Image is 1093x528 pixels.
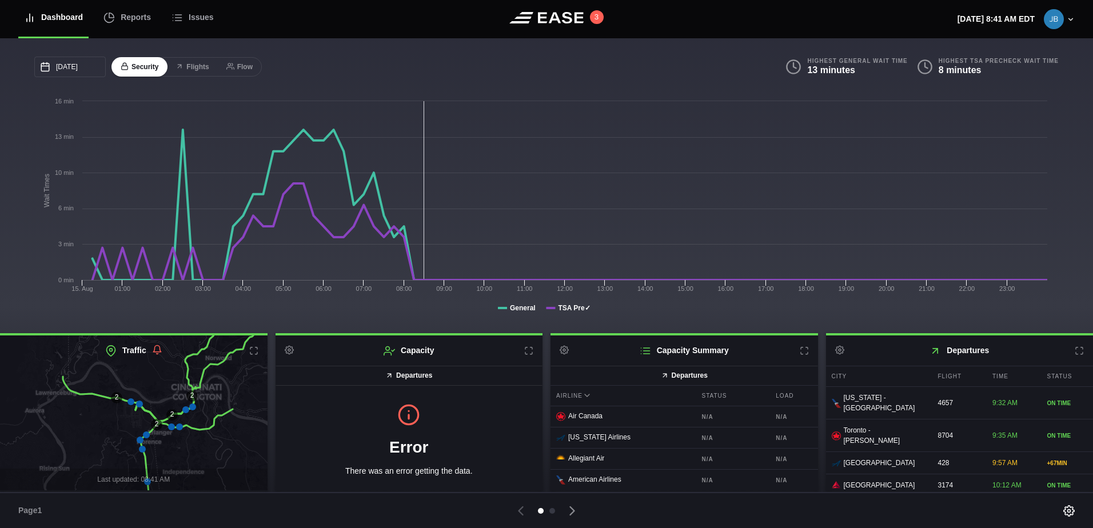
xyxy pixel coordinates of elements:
div: 3174 [932,474,984,496]
tspan: 16 min [55,98,74,105]
span: Air Canada [568,412,603,420]
b: Highest TSA PreCheck Wait Time [939,57,1059,65]
span: [US_STATE] Airlines [568,433,631,441]
div: ON TIME [1047,481,1088,490]
b: N/A [776,413,812,421]
text: 02:00 [155,285,171,292]
input: mm/dd/yyyy [34,57,106,77]
div: + 67 MIN [1047,459,1088,467]
span: American Airlines [568,475,621,483]
text: 15:00 [677,285,693,292]
div: City [826,366,930,386]
div: Flight [932,366,984,386]
div: Time [987,366,1039,386]
text: 13:00 [597,285,613,292]
div: Airline [551,386,693,406]
b: N/A [776,434,812,442]
span: [GEOGRAPHIC_DATA] [844,458,915,468]
text: 08:00 [396,285,412,292]
text: 18:00 [798,285,814,292]
h2: Capacity [276,335,543,366]
button: Departures [276,366,543,386]
tspan: Wait Times [43,174,51,207]
div: Load [770,386,817,406]
div: ON TIME [1047,431,1088,440]
tspan: TSA Pre✓ [558,304,590,312]
h2: Capacity Summary [551,335,818,366]
div: 2 [186,390,198,402]
span: Toronto - [PERSON_NAME] [844,425,924,446]
p: There was an error getting the data. [294,465,525,477]
tspan: General [510,304,536,312]
tspan: 10 min [55,169,74,176]
text: 06:00 [316,285,332,292]
button: Flow [217,57,262,77]
span: 9:35 AM [992,431,1018,439]
span: 9:57 AM [992,459,1018,467]
button: Departures [551,366,818,386]
text: 17:00 [758,285,774,292]
tspan: 0 min [58,277,74,283]
text: 03:00 [195,285,211,292]
tspan: 13 min [55,133,74,140]
text: 01:00 [115,285,131,292]
text: 22:00 [959,285,975,292]
tspan: 15. Aug [71,285,93,292]
text: 19:00 [839,285,855,292]
span: 10:12 AM [992,481,1022,489]
text: 23:00 [999,285,1015,292]
b: N/A [702,476,762,485]
text: 14:00 [637,285,653,292]
text: 20:00 [879,285,895,292]
span: Page 1 [18,505,47,517]
span: 9:32 AM [992,399,1018,407]
span: [GEOGRAPHIC_DATA] [844,480,915,490]
span: Allegiant Air [568,454,604,462]
b: N/A [702,413,762,421]
b: Highest General Wait Time [807,57,907,65]
text: 10:00 [477,285,493,292]
span: [US_STATE] - [GEOGRAPHIC_DATA] [844,393,924,413]
text: 04:00 [236,285,252,292]
div: 4657 [932,392,984,414]
div: 8704 [932,425,984,446]
div: ON TIME [1047,399,1088,407]
tspan: 6 min [58,205,74,211]
b: N/A [776,455,812,463]
div: Status [696,386,768,406]
b: 13 minutes [807,65,855,75]
b: N/A [776,476,812,485]
div: 2 [111,392,122,403]
text: 21:00 [919,285,935,292]
div: 2 [166,409,178,421]
button: 3 [590,10,604,24]
button: Flights [166,57,218,77]
text: 11:00 [517,285,533,292]
text: 07:00 [356,285,372,292]
div: 2 [151,419,162,430]
p: [DATE] 8:41 AM EDT [958,13,1035,25]
h1: Error [294,435,525,459]
button: Security [111,57,167,77]
b: 8 minutes [939,65,982,75]
b: N/A [702,455,762,463]
text: 16:00 [718,285,734,292]
tspan: 3 min [58,241,74,247]
b: N/A [702,434,762,442]
div: 428 [932,452,984,474]
img: be0d2eec6ce3591e16d61ee7af4da0ae [1044,9,1064,29]
text: 05:00 [276,285,292,292]
text: 09:00 [436,285,452,292]
text: 12:00 [557,285,573,292]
